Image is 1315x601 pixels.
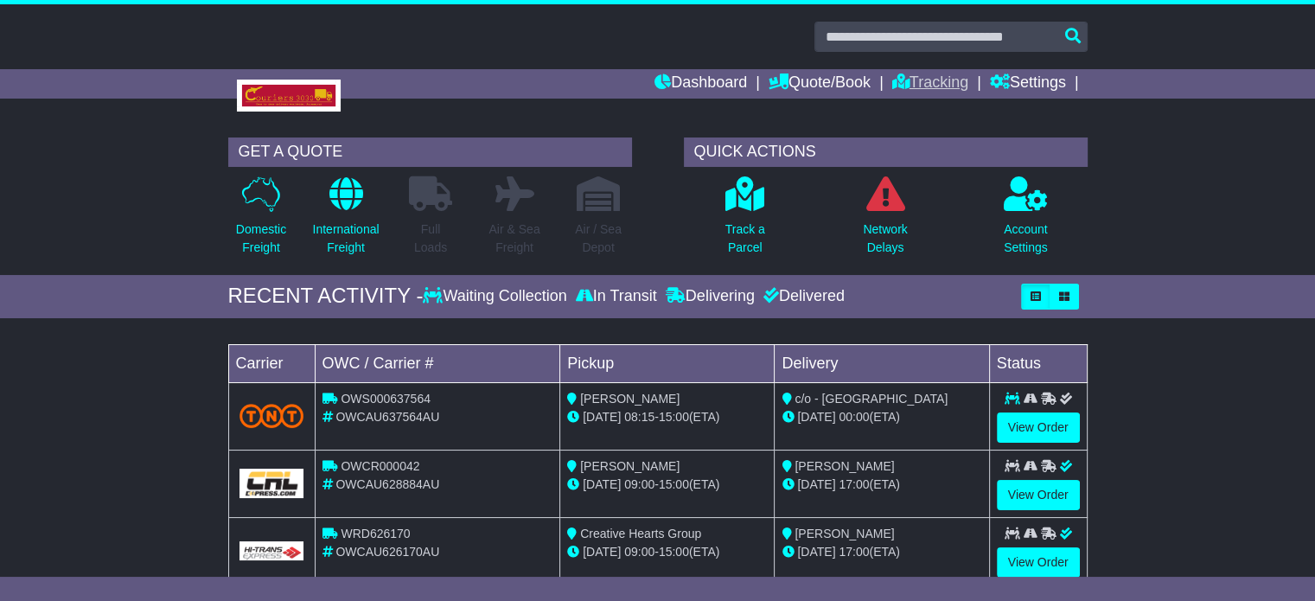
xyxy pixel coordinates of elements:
[567,476,767,494] div: - (ETA)
[423,287,571,306] div: Waiting Collection
[236,221,286,257] p: Domestic Freight
[575,221,622,257] p: Air / Sea Depot
[892,69,968,99] a: Tracking
[624,545,654,559] span: 09:00
[624,477,654,491] span: 09:00
[341,392,431,406] span: OWS000637564
[725,176,766,266] a: Track aParcel
[759,287,845,306] div: Delivered
[654,69,747,99] a: Dashboard
[684,137,1088,167] div: QUICK ACTIONS
[1003,176,1049,266] a: AccountSettings
[311,176,380,266] a: InternationalFreight
[488,221,539,257] p: Air & Sea Freight
[239,469,304,498] img: GetCarrierServiceLogo
[661,287,759,306] div: Delivering
[862,176,908,266] a: NetworkDelays
[567,408,767,426] div: - (ETA)
[315,344,560,382] td: OWC / Carrier #
[1004,221,1048,257] p: Account Settings
[797,477,835,491] span: [DATE]
[795,459,894,473] span: [PERSON_NAME]
[624,410,654,424] span: 08:15
[228,137,632,167] div: GET A QUOTE
[583,477,621,491] span: [DATE]
[583,410,621,424] span: [DATE]
[997,412,1080,443] a: View Order
[580,527,701,540] span: Creative Hearts Group
[659,410,689,424] span: 15:00
[839,545,869,559] span: 17:00
[782,543,981,561] div: (ETA)
[335,477,439,491] span: OWCAU628884AU
[797,545,835,559] span: [DATE]
[997,480,1080,510] a: View Order
[795,392,948,406] span: c/o - [GEOGRAPHIC_DATA]
[775,344,989,382] td: Delivery
[797,410,835,424] span: [DATE]
[228,284,424,309] div: RECENT ACTIVITY -
[795,527,894,540] span: [PERSON_NAME]
[335,545,439,559] span: OWCAU626170AU
[341,459,419,473] span: OWCR000042
[659,545,689,559] span: 15:00
[580,392,680,406] span: [PERSON_NAME]
[863,221,907,257] p: Network Delays
[782,476,981,494] div: (ETA)
[839,410,869,424] span: 00:00
[228,344,315,382] td: Carrier
[725,221,765,257] p: Track a Parcel
[312,221,379,257] p: International Freight
[769,69,871,99] a: Quote/Book
[583,545,621,559] span: [DATE]
[782,408,981,426] div: (ETA)
[235,176,287,266] a: DomesticFreight
[239,541,304,560] img: GetCarrierServiceLogo
[341,527,410,540] span: WRD626170
[997,547,1080,578] a: View Order
[239,404,304,427] img: TNT_Domestic.png
[989,344,1087,382] td: Status
[839,477,869,491] span: 17:00
[659,477,689,491] span: 15:00
[560,344,775,382] td: Pickup
[335,410,439,424] span: OWCAU637564AU
[580,459,680,473] span: [PERSON_NAME]
[990,69,1066,99] a: Settings
[409,221,452,257] p: Full Loads
[571,287,661,306] div: In Transit
[567,543,767,561] div: - (ETA)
